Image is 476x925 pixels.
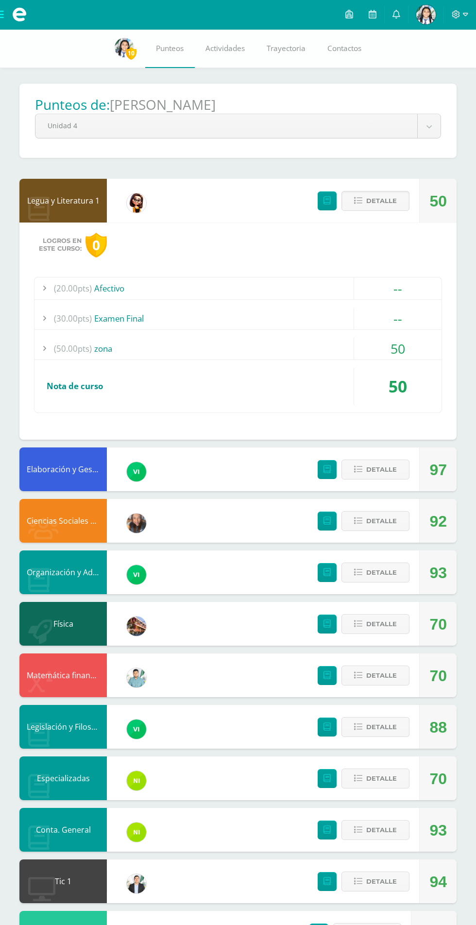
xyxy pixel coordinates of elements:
h1: [PERSON_NAME] [110,95,216,114]
div: Conta. General [19,808,107,852]
img: a241c2b06c5b4daf9dd7cbc5f490cd0f.png [127,719,146,739]
span: Detalle [366,192,397,210]
span: Detalle [366,615,397,633]
a: Punteos [145,29,195,68]
button: Detalle [341,511,409,531]
div: 50 [429,179,447,223]
button: Detalle [341,460,409,480]
div: Ciencias Sociales y Formación Ciudadana [19,499,107,543]
span: Logros en este curso: [39,237,82,253]
div: Física [19,602,107,646]
div: Afectivo [34,277,442,299]
span: Punteos [156,43,184,53]
a: Trayectoria [256,29,317,68]
div: Especializadas [19,756,107,800]
div: Tic 1 [19,859,107,903]
button: Detalle [341,872,409,891]
span: Detalle [366,512,397,530]
div: Legua y Literatura 1 [19,179,107,223]
img: 8286b9a544571e995a349c15127c7be6.png [127,514,146,533]
img: c8b2554278c2aa8190328a3408ea909e.png [115,38,134,57]
img: cddb2fafc80e4a6e526b97ae3eca20ef.png [127,193,146,213]
span: (30.00pts) [54,308,92,329]
div: 92 [429,499,447,543]
div: 70 [429,654,447,698]
span: (50.00pts) [54,338,92,360]
span: (20.00pts) [54,277,92,299]
img: a241c2b06c5b4daf9dd7cbc5f490cd0f.png [127,462,146,481]
div: Matemática financiera [19,653,107,697]
div: 94 [429,860,447,904]
div: Legislación y Filosofía Empresarial [19,705,107,749]
div: zona [34,338,442,360]
div: -- [354,308,442,329]
button: Detalle [341,717,409,737]
div: 88 [429,705,447,749]
img: c8b2554278c2aa8190328a3408ea909e.png [416,5,436,24]
div: 93 [429,551,447,595]
div: 50 [354,368,442,405]
button: Detalle [341,820,409,840]
div: 50 [354,338,442,360]
span: 10 [126,47,136,59]
span: Detalle [366,770,397,788]
div: 70 [429,757,447,801]
img: a241c2b06c5b4daf9dd7cbc5f490cd0f.png [127,565,146,584]
span: Detalle [366,718,397,736]
button: Detalle [341,769,409,788]
a: Unidad 4 [35,114,441,138]
button: Detalle [341,191,409,211]
span: Detalle [366,821,397,839]
span: Detalle [366,461,397,479]
div: 97 [429,448,447,492]
img: ca60df5ae60ada09d1f93a1da4ab2e41.png [127,771,146,790]
a: Contactos [317,29,373,68]
img: 3bbeeb896b161c296f86561e735fa0fc.png [127,668,146,687]
div: Elaboración y Gestión de Proyectos [19,447,107,491]
img: 0a4f8d2552c82aaa76f7aefb013bc2ce.png [127,617,146,636]
div: Examen Final [34,308,442,329]
div: Organización y Admon. [19,550,107,594]
span: Detalle [366,564,397,582]
button: Detalle [341,614,409,634]
div: 0 [85,233,107,257]
span: Trayectoria [267,43,306,53]
span: Detalle [366,667,397,685]
span: Contactos [327,43,361,53]
div: -- [354,277,442,299]
button: Detalle [341,563,409,582]
a: Actividades [195,29,256,68]
span: Unidad 4 [48,114,405,137]
span: Detalle [366,873,397,891]
img: aa2172f3e2372f881a61fb647ea0edf1.png [127,874,146,893]
span: Nota de curso [47,380,103,392]
div: 93 [429,808,447,852]
h1: Punteos de: [35,95,110,114]
div: 70 [429,602,447,646]
button: Detalle [341,666,409,685]
img: ca60df5ae60ada09d1f93a1da4ab2e41.png [127,822,146,842]
span: Actividades [205,43,245,53]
